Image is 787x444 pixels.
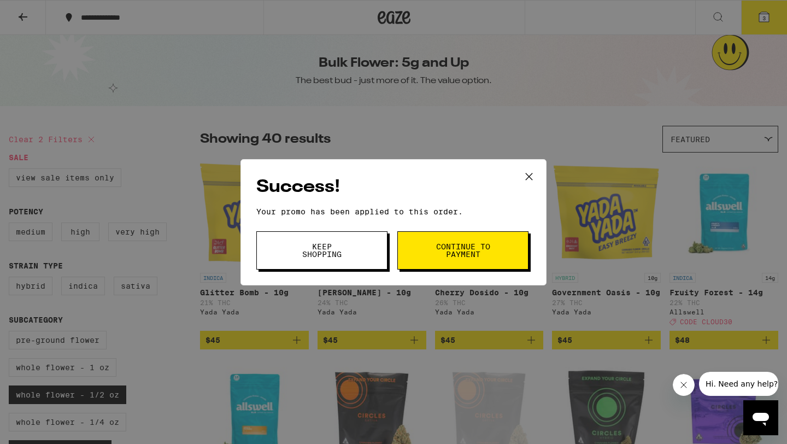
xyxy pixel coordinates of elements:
iframe: Close message [673,374,695,396]
iframe: Message from company [699,372,778,396]
span: Continue to payment [435,243,491,258]
h2: Success! [256,175,531,200]
iframe: Button to launch messaging window [743,400,778,435]
button: Continue to payment [397,231,528,270]
span: Keep Shopping [294,243,350,258]
p: Your promo has been applied to this order. [256,207,531,216]
button: Keep Shopping [256,231,387,270]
